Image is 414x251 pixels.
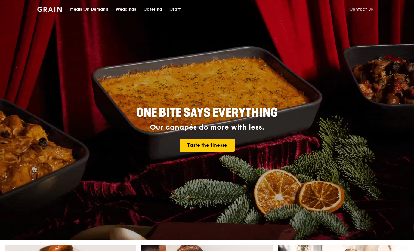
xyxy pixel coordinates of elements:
a: Taste the finesse [180,139,235,152]
div: Craft [169,0,181,18]
div: Catering [144,0,162,18]
img: Grain [37,7,62,12]
a: Catering [140,0,166,18]
span: ONE BITE SAYS EVERYTHING [136,106,278,120]
a: Contact us [346,0,377,18]
div: Our canapés do more with less. [99,123,315,132]
a: Craft [166,0,184,18]
div: Meals On Demand [70,0,108,18]
a: Weddings [112,0,140,18]
div: Weddings [116,0,136,18]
